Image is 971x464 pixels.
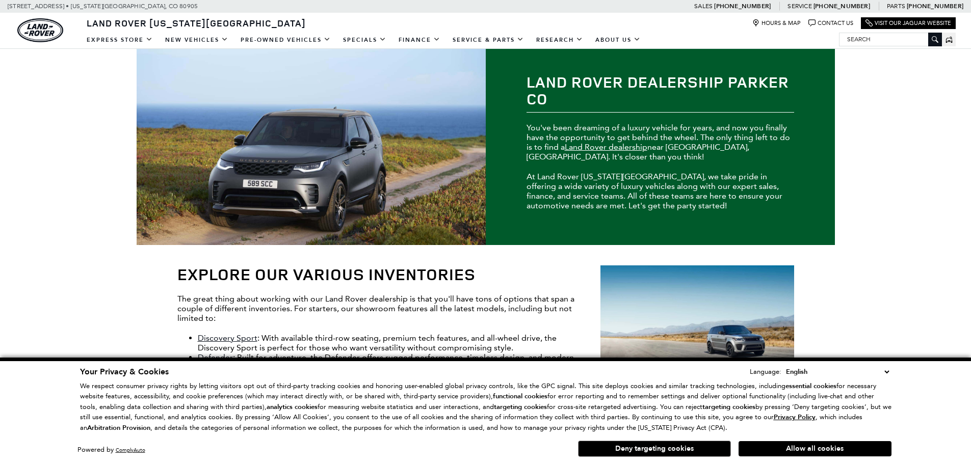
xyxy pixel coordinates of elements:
[8,3,198,10] a: [STREET_ADDRESS] • [US_STATE][GEOGRAPHIC_DATA], CO 80905
[81,31,159,49] a: EXPRESS STORE
[783,366,891,377] select: Language Select
[337,31,392,49] a: Specials
[17,18,63,42] a: land-rover
[80,366,169,377] span: Your Privacy & Cookies
[392,31,447,49] a: Finance
[839,33,941,45] input: Search
[198,333,257,343] a: Discovery Sport
[774,413,816,422] u: Privacy Policy
[589,31,647,49] a: About Us
[137,49,486,245] img: Land Rover Dealership Parker CO
[785,381,836,391] strong: essential cookies
[77,447,145,453] div: Powered by
[198,352,233,362] a: Defender
[702,402,755,412] strong: targeting cookies
[493,392,547,401] strong: functional cookies
[578,441,731,457] button: Deny targeting cookies
[81,17,312,29] a: Land Rover [US_STATE][GEOGRAPHIC_DATA]
[813,2,870,10] a: [PHONE_NUMBER]
[808,19,853,27] a: Contact Us
[865,19,951,27] a: Visit Our Jaguar Website
[907,2,963,10] a: [PHONE_NUMBER]
[198,333,794,352] li: : With available third-row seating, premium tech features, and all-wheel drive, the Discovery Spo...
[774,413,816,421] a: Privacy Policy
[17,18,63,42] img: Land Rover
[234,31,337,49] a: Pre-Owned Vehicles
[752,19,801,27] a: Hours & Map
[887,3,905,10] span: Parts
[494,402,547,412] strong: targeting cookies
[527,71,789,109] strong: Land Rover Dealership Parker CO
[694,3,713,10] span: Sales
[530,31,589,49] a: Research
[565,142,647,152] a: Land Rover dealership
[447,31,530,49] a: Service & Parts
[87,17,306,29] span: Land Rover [US_STATE][GEOGRAPHIC_DATA]
[527,123,794,161] p: You've been dreaming of a luxury vehicle for years, and now you finally have the opportunity to g...
[527,172,794,210] p: At Land Rover [US_STATE][GEOGRAPHIC_DATA], we take pride in offering a wide variety of luxury veh...
[714,2,771,10] a: [PHONE_NUMBER]
[198,352,794,381] li: : Built for adventure, the Defender offers rugged performance, timeless design, and modern sophis...
[750,368,781,375] div: Language:
[267,402,318,412] strong: analytics cookies
[788,3,811,10] span: Service
[177,263,476,285] strong: Explore Our Various Inventories
[81,31,647,49] nav: Main Navigation
[87,423,150,432] strong: Arbitration Provision
[80,381,891,433] p: We respect consumer privacy rights by letting visitors opt out of third-party tracking cookies an...
[739,441,891,456] button: Allow all cookies
[159,31,234,49] a: New Vehicles
[177,294,794,323] p: The great thing about working with our Land Rover dealership is that you'll have tons of options ...
[590,265,794,396] img: Land Rover Dealership Parker CO
[116,447,145,453] a: ComplyAuto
